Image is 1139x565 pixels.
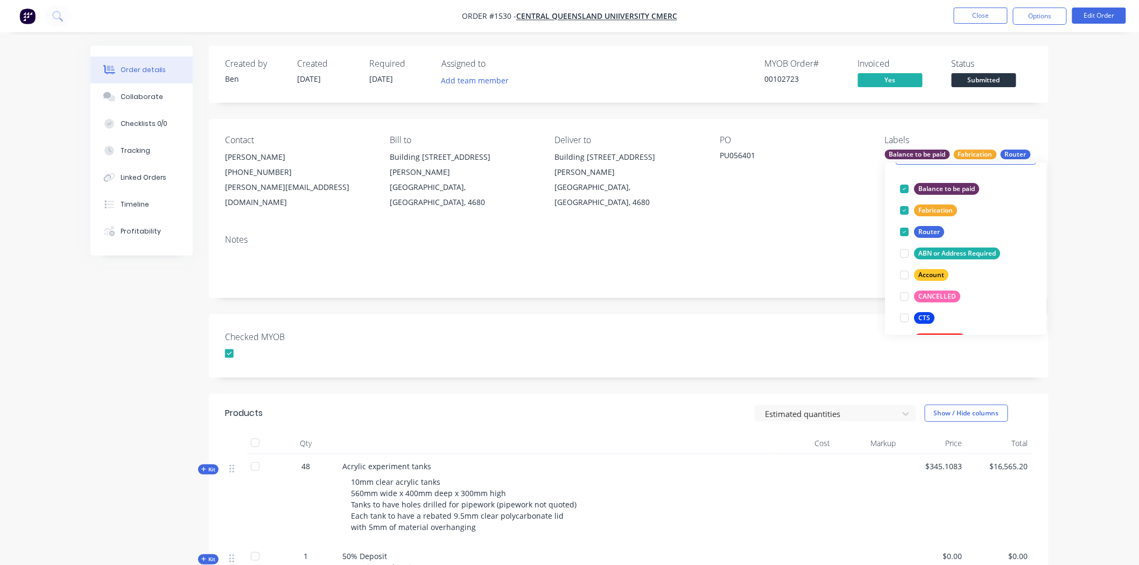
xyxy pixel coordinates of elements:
div: Balance to be paid [914,183,979,195]
button: Options [1013,8,1067,25]
button: Create new label [896,149,1036,165]
div: Balance to be paid [885,150,950,159]
div: PO [720,135,867,145]
div: [PERSON_NAME][PHONE_NUMBER][PERSON_NAME][EMAIL_ADDRESS][DOMAIN_NAME] [225,150,372,210]
div: Order details [121,65,166,75]
div: Ben [225,73,284,84]
button: CTS [896,310,939,326]
div: CANCELLED [914,291,960,302]
div: ABN or Address Required [914,248,1000,259]
span: Submitted [952,73,1016,87]
button: Edit Order [1072,8,1126,24]
div: [PERSON_NAME] [225,150,372,165]
div: Bill to [390,135,537,145]
div: Account [914,269,948,281]
div: Status [952,59,1032,69]
div: Created by [225,59,284,69]
button: Account [896,267,953,282]
div: Invoiced [858,59,939,69]
button: Balance to be paid [896,181,983,196]
div: Profitability [121,227,161,236]
span: Kit [201,555,215,563]
div: [PHONE_NUMBER] [225,165,372,180]
div: Fabrication [954,150,997,159]
div: Notes [225,235,1032,245]
button: Collaborate [90,83,193,110]
span: [DATE] [297,74,321,84]
div: PU056401 [720,150,854,165]
button: Order details [90,56,193,83]
div: Collaborate [121,92,163,102]
button: Profitability [90,218,193,245]
div: Markup [835,433,901,454]
button: Checklists 0/0 [90,110,193,137]
button: Router [896,224,948,239]
span: $0.00 [905,550,962,562]
div: Date required [914,334,966,345]
button: CANCELLED [896,289,965,304]
button: Date required [896,332,970,347]
div: Total [967,433,1033,454]
button: Tracking [90,137,193,164]
button: Kit [198,464,219,475]
span: Kit [201,465,215,474]
div: 00102723 [764,73,845,84]
div: Timeline [121,200,149,209]
button: Submitted [952,73,1016,89]
button: ABN or Address Required [896,246,1004,261]
button: Add team member [435,73,515,88]
div: Price [901,433,967,454]
div: Router [1001,150,1031,159]
div: Assigned to [441,59,549,69]
button: Timeline [90,191,193,218]
div: [GEOGRAPHIC_DATA], [GEOGRAPHIC_DATA], 4680 [390,180,537,210]
div: Checklists 0/0 [121,119,168,129]
div: [GEOGRAPHIC_DATA], [GEOGRAPHIC_DATA], 4680 [555,180,702,210]
div: [PERSON_NAME][EMAIL_ADDRESS][DOMAIN_NAME] [225,180,372,210]
div: Linked Orders [121,173,167,182]
span: 10mm clear acrylic tanks 560mm wide x 400mm deep x 300mm high Tanks to have holes drilled for pip... [351,477,576,532]
button: Show / Hide columns [925,405,1008,422]
span: 1 [304,550,308,562]
div: Tracking [121,146,150,156]
span: $345.1083 [905,461,962,472]
button: Fabrication [896,203,961,218]
div: Contact [225,135,372,145]
div: Building [STREET_ADDRESS][PERSON_NAME][GEOGRAPHIC_DATA], [GEOGRAPHIC_DATA], 4680 [390,150,537,210]
div: Required [369,59,428,69]
span: [DATE] [369,74,393,84]
span: Yes [858,73,923,87]
div: Building [STREET_ADDRESS][PERSON_NAME] [390,150,537,180]
div: Labels [885,135,1032,145]
button: Linked Orders [90,164,193,191]
span: $0.00 [971,550,1029,562]
label: Checked MYOB [225,330,360,343]
span: Order #1530 - [462,11,516,22]
div: Qty [273,433,338,454]
span: Acrylic experiment tanks [342,461,431,471]
div: CTS [914,312,934,324]
div: Building [STREET_ADDRESS][PERSON_NAME] [555,150,702,180]
button: Add team member [441,73,515,88]
div: Products [225,407,263,420]
div: Created [297,59,356,69]
div: MYOB Order # [764,59,845,69]
div: Cost [769,433,835,454]
div: Building [STREET_ADDRESS][PERSON_NAME][GEOGRAPHIC_DATA], [GEOGRAPHIC_DATA], 4680 [555,150,702,210]
span: 48 [301,461,310,472]
button: Close [954,8,1008,24]
a: Central Queensland Uniiversity CMERC [516,11,677,22]
div: Router [914,226,944,238]
span: $16,565.20 [971,461,1029,472]
img: Factory [19,8,36,24]
div: Fabrication [914,204,957,216]
div: Deliver to [555,135,702,145]
button: Kit [198,554,219,564]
